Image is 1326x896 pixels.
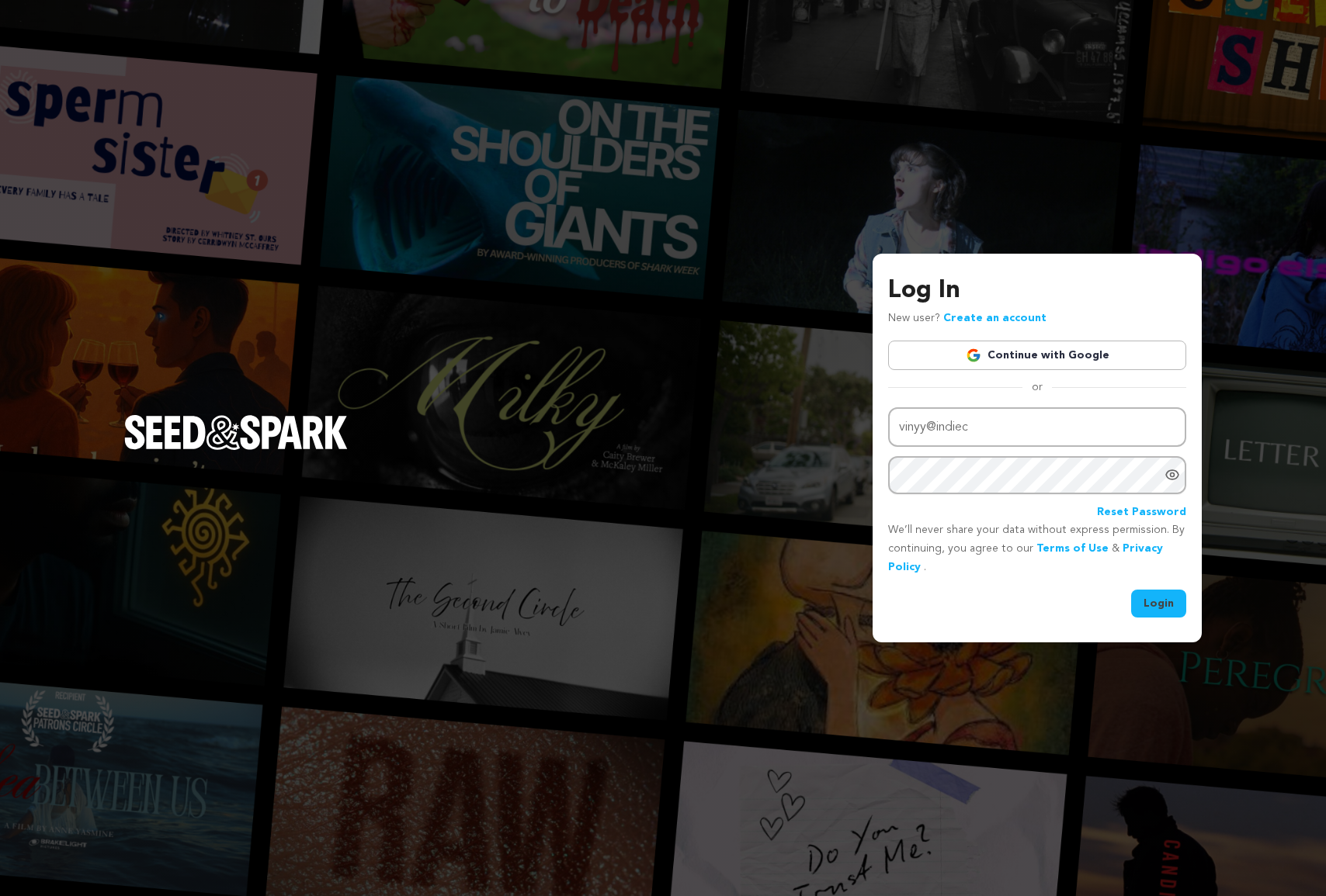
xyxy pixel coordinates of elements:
h3: Log In [888,272,1186,310]
a: Seed&Spark Homepage [124,415,348,480]
input: Email address [888,407,1186,447]
button: Login [1131,590,1186,618]
a: Privacy Policy [888,543,1163,573]
p: New user? [888,310,1047,328]
span: or [1022,379,1052,395]
p: We’ll never share your data without express permission. By continuing, you agree to our & . [888,521,1186,576]
a: Reset Password [1097,503,1186,522]
img: Seed&Spark Logo [124,415,348,449]
a: Continue with Google [888,341,1186,370]
img: Google logo [966,348,981,363]
a: Terms of Use [1036,543,1109,554]
a: Create an account [943,313,1047,323]
a: Show password as plain text. Warning: this will display your password on the screen. [1165,467,1180,483]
